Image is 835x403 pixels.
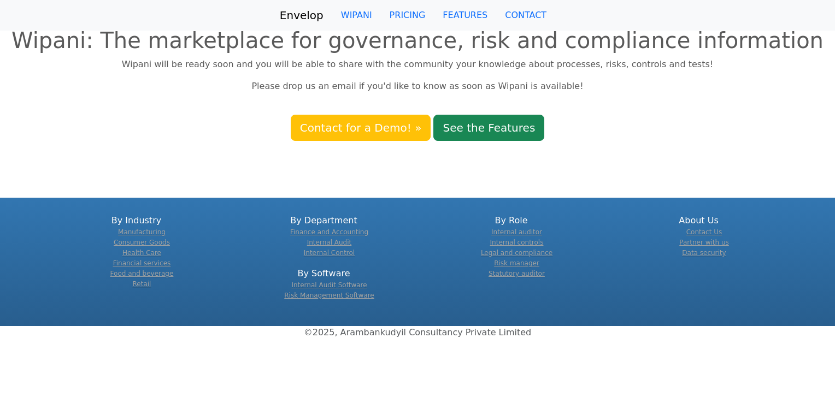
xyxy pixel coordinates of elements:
[682,249,726,257] a: Data security
[307,239,352,246] a: Internal Audit
[424,214,598,279] div: By Role
[496,4,555,26] a: CONTACT
[110,270,174,277] a: Food and beverage
[122,249,161,257] a: Health Care
[433,115,544,141] a: See the Features
[114,239,170,246] a: Consumer Goods
[290,228,368,236] a: Finance and Accounting
[113,259,171,267] a: Financial services
[237,214,411,258] div: By Department
[494,259,539,267] a: Risk manager
[7,27,828,54] h1: Wipani: The marketplace for governance, risk and compliance information
[49,214,224,289] div: By Industry
[490,239,544,246] a: Internal controls
[304,249,355,257] a: Internal Control
[280,4,324,26] a: Envelop
[489,270,545,277] a: Statutory auditor
[133,280,151,288] a: Retail
[491,228,542,236] a: Internal auditor
[481,249,552,257] a: Legal and compliance
[118,228,166,236] a: Manufacturing
[291,281,367,289] a: Internal Audit Software
[291,115,431,141] a: Contact for a Demo! »
[686,228,722,236] a: Contact Us
[611,214,786,258] div: About Us
[381,4,434,26] a: PRICING
[284,292,374,299] a: Risk Management Software
[7,58,828,71] p: Wipani will be ready soon and you will be able to share with the community your knowledge about p...
[237,267,411,301] div: By Software
[434,4,496,26] a: FEATURES
[332,4,381,26] a: WIPANI
[679,239,729,246] a: Partner with us
[7,80,828,93] p: Please drop us an email if you'd like to know as soon as Wipani is available!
